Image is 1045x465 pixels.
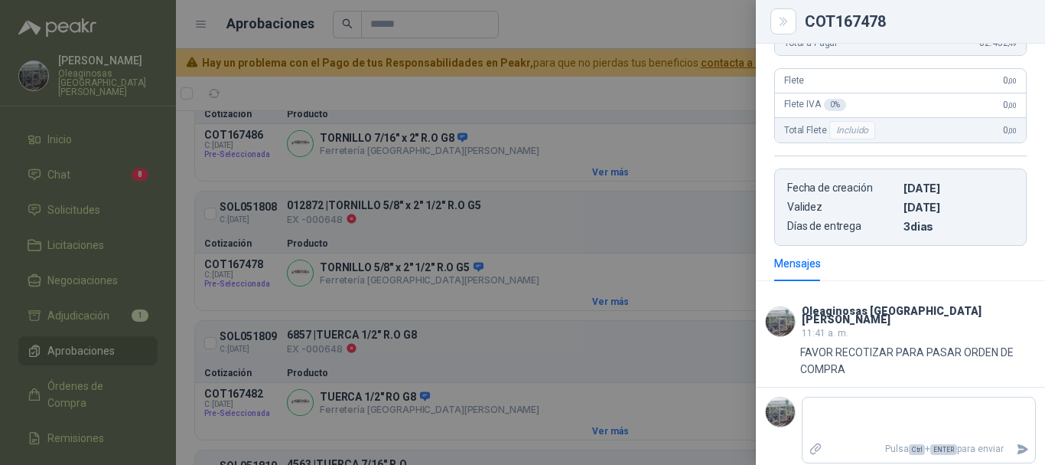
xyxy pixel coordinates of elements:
span: ENTER [930,444,957,455]
button: Enviar [1010,436,1035,463]
span: ,00 [1008,77,1017,85]
label: Adjuntar archivos [802,436,829,463]
p: [DATE] [903,201,1014,214]
span: 0 [1003,125,1017,136]
img: Company Logo [766,307,795,336]
div: COT167478 [805,14,1027,29]
span: 0 [1003,100,1017,110]
span: ,49 [1008,39,1017,47]
span: 0 [1003,75,1017,86]
p: [DATE] [903,182,1014,195]
span: Ctrl [909,444,925,455]
span: ,00 [1008,101,1017,110]
span: 11:41 a. m. [802,328,848,339]
div: Mensajes [774,255,821,272]
img: Company Logo [766,398,795,427]
div: 0 % [824,99,846,111]
p: Validez [787,201,897,214]
span: Flete [784,75,804,86]
button: Close [774,12,793,31]
div: Incluido [829,121,875,139]
p: Pulsa + para enviar [829,436,1011,463]
span: Flete IVA [784,99,846,111]
p: Fecha de creación [787,182,897,195]
span: ,00 [1008,126,1017,135]
p: FAVOR RECOTIZAR PARA PASAR ORDEN DE COMPRA [800,344,1036,378]
p: Días de entrega [787,220,897,233]
h3: Oleaginosas [GEOGRAPHIC_DATA][PERSON_NAME] [802,307,1036,324]
p: 3 dias [903,220,1014,233]
span: Total Flete [784,121,878,139]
